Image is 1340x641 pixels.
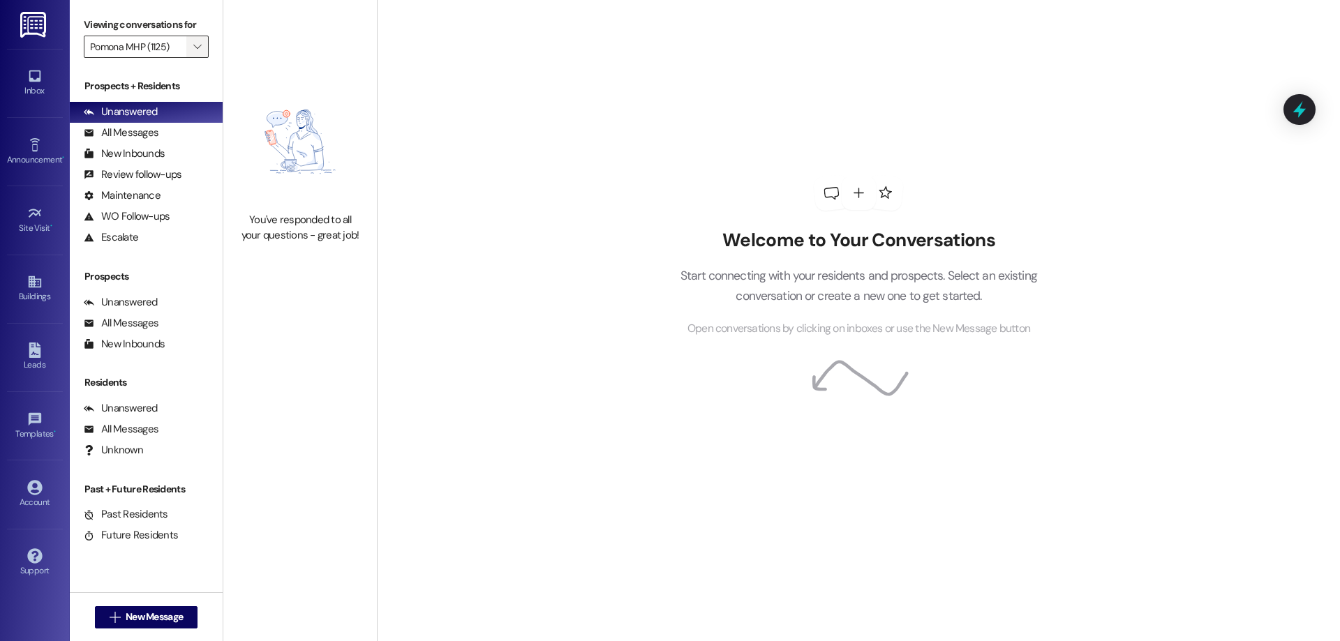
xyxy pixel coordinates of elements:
[84,316,158,331] div: All Messages
[84,422,158,437] div: All Messages
[687,320,1030,338] span: Open conversations by clicking on inboxes or use the New Message button
[84,401,158,416] div: Unanswered
[84,126,158,140] div: All Messages
[84,14,209,36] label: Viewing conversations for
[84,188,161,203] div: Maintenance
[62,153,64,163] span: •
[659,229,1058,252] h2: Welcome to Your Conversations
[70,79,223,93] div: Prospects + Residents
[84,443,143,458] div: Unknown
[7,407,63,445] a: Templates •
[239,213,362,243] div: You've responded to all your questions - great job!
[84,209,170,224] div: WO Follow-ups
[7,202,63,239] a: Site Visit •
[84,295,158,310] div: Unanswered
[659,266,1058,306] p: Start connecting with your residents and prospects. Select an existing conversation or create a n...
[84,337,165,352] div: New Inbounds
[84,146,165,161] div: New Inbounds
[7,476,63,513] a: Account
[7,64,63,102] a: Inbox
[50,221,52,231] span: •
[84,528,178,543] div: Future Residents
[70,269,223,284] div: Prospects
[70,375,223,390] div: Residents
[20,12,49,38] img: ResiDesk Logo
[7,544,63,582] a: Support
[90,36,186,58] input: All communities
[239,77,362,206] img: empty-state
[84,230,138,245] div: Escalate
[84,167,181,182] div: Review follow-ups
[95,606,198,628] button: New Message
[126,610,183,624] span: New Message
[84,507,168,522] div: Past Residents
[70,482,223,497] div: Past + Future Residents
[7,270,63,308] a: Buildings
[193,41,201,52] i: 
[84,105,158,119] div: Unanswered
[54,427,56,437] span: •
[110,612,120,623] i: 
[7,338,63,376] a: Leads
